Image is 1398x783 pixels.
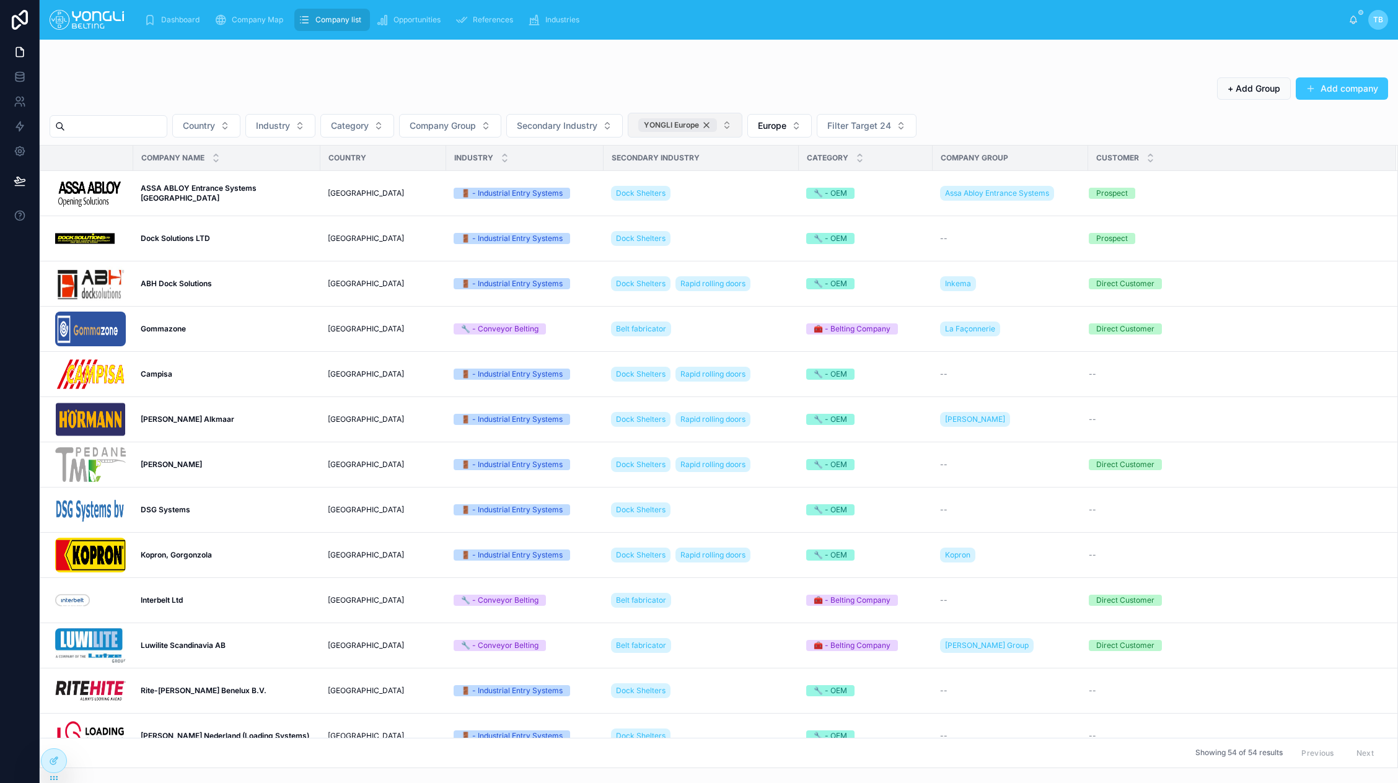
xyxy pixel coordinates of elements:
[611,548,670,562] a: Dock Shelters
[461,549,563,561] div: 🚪 - Industrial Entry Systems
[611,636,791,655] a: Belt fabricator
[616,414,666,424] span: Dock Shelters
[817,114,917,138] button: Select Button
[545,15,579,25] span: Industries
[806,730,925,741] a: 🔧 - OEM
[141,234,210,243] strong: Dock Solutions LTD
[675,412,750,427] a: Rapid rolling doors
[675,367,750,382] a: Rapid rolling doors
[611,183,791,203] a: Dock Shelters
[461,685,563,696] div: 🚪 - Industrial Entry Systems
[461,188,563,199] div: 🚪 - Industrial Entry Systems
[328,641,404,650] span: [GEOGRAPHIC_DATA]
[1089,233,1381,244] a: Prospect
[806,549,925,561] a: 🔧 - OEM
[55,447,126,482] img: images.png
[1096,153,1139,163] span: Customer
[806,504,925,515] a: 🔧 - OEM
[141,595,183,605] strong: Interbelt Ltd
[616,234,666,243] span: Dock Shelters
[940,369,947,379] span: --
[940,545,1081,565] a: Kopron
[1089,731,1096,741] span: --
[294,9,370,31] a: Company list
[628,113,742,138] button: Select Button
[55,176,126,211] a: ASSA+ABLOY+Opening+Solutions_.webp
[814,188,847,199] div: 🔧 - OEM
[183,120,215,132] span: Country
[1089,505,1381,515] a: --
[55,221,126,256] a: Dock-Solutions.jpg
[141,641,313,650] a: Luwilite Scandinavia AB
[616,279,666,289] span: Dock Shelters
[141,234,313,243] a: Dock Solutions LTD
[675,276,750,291] a: Rapid rolling doors
[141,641,226,650] strong: Luwilite Scandinavia AB
[806,323,925,335] a: 🧰 - Belting Company
[410,120,476,132] span: Company Group
[1217,77,1291,100] button: + Add Group
[940,460,1081,470] a: --
[1296,77,1388,100] button: Add company
[141,153,204,163] span: Company Name
[940,686,1081,696] a: --
[611,590,791,610] a: Belt fabricator
[940,369,1081,379] a: --
[461,323,539,335] div: 🔧 - Conveyor Belting
[55,673,126,708] a: ritehite_logo-topbanner.png
[611,455,791,475] a: Dock SheltersRapid rolling doors
[141,460,202,469] strong: [PERSON_NAME]
[940,460,947,470] span: --
[611,500,791,520] a: Dock Shelters
[611,681,791,701] a: Dock Shelters
[454,233,596,244] a: 🚪 - Industrial Entry Systems
[55,628,126,663] img: download.jpg
[806,278,925,289] a: 🔧 - OEM
[940,636,1081,655] a: [PERSON_NAME] Group
[806,369,925,380] a: 🔧 - OEM
[611,364,791,384] a: Dock SheltersRapid rolling doors
[940,322,1000,336] a: La Façonnerie
[616,324,666,334] span: Belt fabricator
[328,505,439,515] a: [GEOGRAPHIC_DATA]
[172,114,240,138] button: Select Button
[806,685,925,696] a: 🔧 - OEM
[806,188,925,199] a: 🔧 - OEM
[611,457,670,472] a: Dock Shelters
[55,583,90,618] img: interbelt_limited_logo.jpg
[611,593,671,608] a: Belt fabricator
[1228,82,1280,95] span: + Add Group
[814,369,847,380] div: 🔧 - OEM
[141,279,212,288] strong: ABH Dock Solutions
[524,9,588,31] a: Industries
[611,231,670,246] a: Dock Shelters
[940,319,1081,339] a: La Façonnerie
[55,221,115,256] img: Dock-Solutions.jpg
[454,323,596,335] a: 🔧 - Conveyor Belting
[55,492,126,527] a: Scherm­afbeelding-2024-05-08-om-11.48.35.png
[141,731,313,741] a: [PERSON_NAME] Nederland (Loading Systems)
[940,183,1081,203] a: Assa Abloy Entrance Systems
[328,505,404,515] span: [GEOGRAPHIC_DATA]
[807,153,848,163] span: Category
[1089,188,1381,199] a: Prospect
[461,640,539,651] div: 🔧 - Conveyor Belting
[827,120,891,132] span: Filter Target 24
[1096,595,1154,606] div: Direct Customer
[814,233,847,244] div: 🔧 - OEM
[328,279,404,289] span: [GEOGRAPHIC_DATA]
[55,357,126,391] img: logo-campisa-1200x300-1.png
[320,114,394,138] button: Select Button
[611,274,791,294] a: Dock SheltersRapid rolling doors
[616,731,666,741] span: Dock Shelters
[611,276,670,291] a: Dock Shelters
[758,120,786,132] span: Europe
[461,595,539,606] div: 🔧 - Conveyor Belting
[328,153,366,163] span: Country
[256,120,290,132] span: Industry
[461,414,563,425] div: 🚪 - Industrial Entry Systems
[1373,15,1383,25] span: TB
